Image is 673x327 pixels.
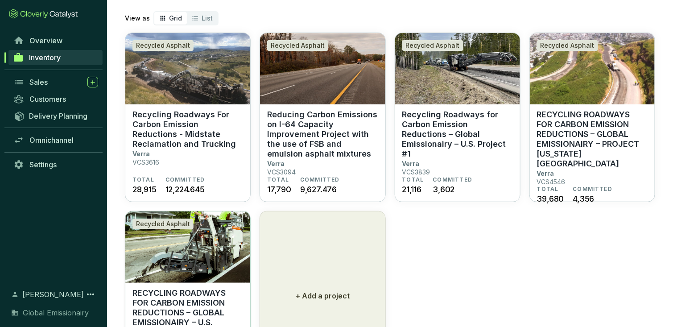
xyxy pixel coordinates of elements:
span: Delivery Planning [29,112,87,120]
span: Settings [29,160,57,169]
p: VCS3094 [267,168,296,176]
div: Recycled Asphalt [402,40,463,51]
a: Inventory [8,50,103,65]
div: Recycled Asphalt [132,40,194,51]
span: COMMITTED [165,176,205,183]
span: COMMITTED [433,176,473,183]
span: Sales [29,78,48,87]
img: Reducing Carbon Emissions on I-64 Capacity Improvement Project with the use of FSB and emulsion a... [260,33,385,104]
span: 17,790 [267,183,291,195]
span: Customers [29,95,66,103]
img: RECYCLING ROADWAYS FOR CARBON EMISSION REDUCTIONS – GLOBAL EMISSIONAIRY – PROJECT CALIFORNIA USA [530,33,655,104]
div: Recycled Asphalt [132,219,194,229]
a: Reducing Carbon Emissions on I-64 Capacity Improvement Project with the use of FSB and emulsion a... [260,33,385,202]
span: TOTAL [402,176,424,183]
p: Verra [402,160,420,167]
span: Grid [169,14,182,22]
span: Overview [29,36,62,45]
span: Inventory [29,53,61,62]
span: COMMITTED [573,186,613,193]
img: Recycling Roadways for Carbon Emission Reductions – Global Emissionairy – U.S. Project #1 [395,33,520,104]
a: Recycling Roadways For Carbon Emission Reductions - Midstate Reclamation and TruckingRecycled Asp... [125,33,251,202]
span: 9,627.476 [300,183,337,195]
p: Verra [132,150,150,157]
a: Delivery Planning [9,108,103,123]
p: Verra [537,170,554,177]
span: 12,224.645 [165,183,205,195]
span: 39,680 [537,193,564,205]
p: + Add a project [296,290,350,301]
a: Sales [9,75,103,90]
p: View as [125,14,150,23]
img: RECYCLING ROADWAYS FOR CARBON EMISSION REDUCTIONS – GLOBAL EMISSIONAIRY – U.S. PROJECT #2 [125,211,250,283]
span: 3,602 [433,183,455,195]
div: Recycled Asphalt [537,40,598,51]
span: 28,915 [132,183,157,195]
span: COMMITTED [300,176,340,183]
span: Omnichannel [29,136,74,145]
span: List [202,14,213,22]
span: TOTAL [537,186,559,193]
a: Omnichannel [9,132,103,148]
span: TOTAL [132,176,154,183]
a: Settings [9,157,103,172]
span: 4,356 [573,193,595,205]
a: Overview [9,33,103,48]
span: Global Emissionairy [23,307,89,318]
a: RECYCLING ROADWAYS FOR CARBON EMISSION REDUCTIONS – GLOBAL EMISSIONAIRY – PROJECT CALIFORNIA USAR... [529,33,655,202]
p: VCS3616 [132,158,159,166]
p: Verra [267,160,285,167]
div: Recycled Asphalt [267,40,328,51]
p: RECYCLING ROADWAYS FOR CARBON EMISSION REDUCTIONS – GLOBAL EMISSIONAIRY – PROJECT [US_STATE] [GEO... [537,110,648,169]
span: 21,116 [402,183,422,195]
p: VCS4546 [537,178,566,186]
div: segmented control [153,11,219,25]
p: Recycling Roadways for Carbon Emission Reductions – Global Emissionairy – U.S. Project #1 [402,110,513,159]
a: Recycling Roadways for Carbon Emission Reductions – Global Emissionairy – U.S. Project #1Recycled... [395,33,520,202]
p: Recycling Roadways For Carbon Emission Reductions - Midstate Reclamation and Trucking [132,110,243,149]
img: Recycling Roadways For Carbon Emission Reductions - Midstate Reclamation and Trucking [125,33,250,104]
span: TOTAL [267,176,289,183]
p: VCS3839 [402,168,430,176]
a: Customers [9,91,103,107]
p: Reducing Carbon Emissions on I-64 Capacity Improvement Project with the use of FSB and emulsion a... [267,110,378,159]
span: [PERSON_NAME] [22,289,84,300]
